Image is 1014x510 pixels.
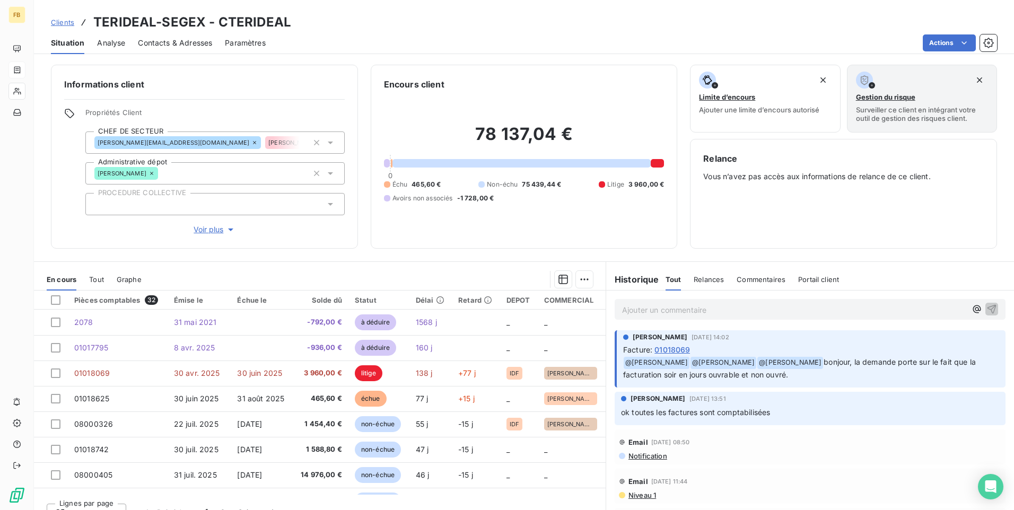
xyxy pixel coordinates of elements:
[703,152,984,235] div: Vous n’avez pas accès aux informations de relance de ce client.
[74,419,113,428] span: 08000326
[237,419,262,428] span: [DATE]
[85,108,345,123] span: Propriétés Client
[856,93,915,101] span: Gestion du risque
[384,78,444,91] h6: Encours client
[544,343,547,352] span: _
[74,318,93,327] span: 2078
[487,180,518,189] span: Non-échu
[458,470,473,479] span: -15 j
[666,275,681,284] span: Tout
[174,470,217,479] span: 31 juil. 2025
[544,470,547,479] span: _
[416,394,429,403] span: 77 j
[623,357,978,379] span: bonjour, la demande porte sur le fait que la facturation soir en jours ouvrable et non ouvré.
[98,139,249,146] span: [PERSON_NAME][EMAIL_ADDRESS][DOMAIN_NAME]
[392,194,453,203] span: Avoirs non associés
[47,275,76,284] span: En cours
[299,368,342,379] span: 3 960,00 €
[457,194,494,203] span: -1 728,00 €
[299,470,342,480] span: 14 976,00 €
[355,442,401,458] span: non-échue
[51,38,84,48] span: Situation
[225,38,266,48] span: Paramètres
[458,296,494,304] div: Retard
[607,180,624,189] span: Litige
[547,421,594,427] span: [PERSON_NAME]
[694,275,724,284] span: Relances
[355,391,387,407] span: échue
[651,478,688,485] span: [DATE] 11:44
[174,368,220,377] span: 30 avr. 2025
[174,445,218,454] span: 30 juil. 2025
[174,343,215,352] span: 8 avr. 2025
[355,340,396,356] span: à déduire
[510,370,519,376] span: IDF
[355,493,401,508] span: non-échue
[355,296,403,304] div: Statut
[623,344,652,355] span: Facture :
[506,445,510,454] span: _
[847,65,997,133] button: Gestion du risqueSurveiller ce client en intégrant votre outil de gestion des risques client.
[628,180,665,189] span: 3 960,00 €
[416,368,433,377] span: 138 j
[117,275,142,284] span: Graphe
[8,487,25,504] img: Logo LeanPay
[355,365,382,381] span: litige
[856,105,988,122] span: Surveiller ce client en intégrant votre outil de gestion des risques client.
[94,199,103,209] input: Ajouter une valeur
[699,105,819,114] span: Ajouter une limite d’encours autorisé
[621,408,770,417] span: ok toutes les factures sont comptabilisées
[627,491,656,499] span: Niveau 1
[8,6,25,23] div: FB
[237,445,262,454] span: [DATE]
[416,343,433,352] span: 160 j
[416,470,430,479] span: 46 j
[703,152,984,165] h6: Relance
[506,394,510,403] span: _
[299,342,342,353] span: -936,00 €
[388,171,392,180] span: 0
[547,395,594,402] span: [PERSON_NAME]
[74,470,112,479] span: 08000405
[631,394,685,403] span: [PERSON_NAME]
[458,368,476,377] span: +77 j
[627,452,667,460] span: Notification
[628,438,648,446] span: Email
[416,419,429,428] span: 55 j
[355,467,401,483] span: non-échue
[51,17,74,28] a: Clients
[506,343,510,352] span: _
[174,296,225,304] div: Émise le
[510,421,519,427] span: IDF
[506,470,510,479] span: _
[689,395,726,402] span: [DATE] 13:51
[237,470,262,479] span: [DATE]
[416,296,445,304] div: Délai
[654,344,690,355] span: 01018069
[624,357,689,369] span: @ [PERSON_NAME]
[699,93,755,101] span: Limite d’encours
[547,370,594,376] span: [PERSON_NAME]
[74,295,161,305] div: Pièces comptables
[174,419,218,428] span: 22 juil. 2025
[690,65,840,133] button: Limite d’encoursAjouter une limite d’encours autorisé
[97,38,125,48] span: Analyse
[923,34,976,51] button: Actions
[384,124,665,155] h2: 78 137,04 €
[174,394,219,403] span: 30 juin 2025
[268,139,317,146] span: [PERSON_NAME]
[74,368,110,377] span: 01018069
[89,275,104,284] span: Tout
[458,419,473,428] span: -15 j
[299,419,342,429] span: 1 454,40 €
[458,445,473,454] span: -15 j
[355,314,396,330] span: à déduire
[606,273,659,286] h6: Historique
[458,394,475,403] span: +15 j
[798,275,839,284] span: Portail client
[300,138,308,147] input: Ajouter une valeur
[145,295,158,305] span: 32
[158,169,167,178] input: Ajouter une valeur
[522,180,561,189] span: 75 439,44 €
[690,357,756,369] span: @ [PERSON_NAME]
